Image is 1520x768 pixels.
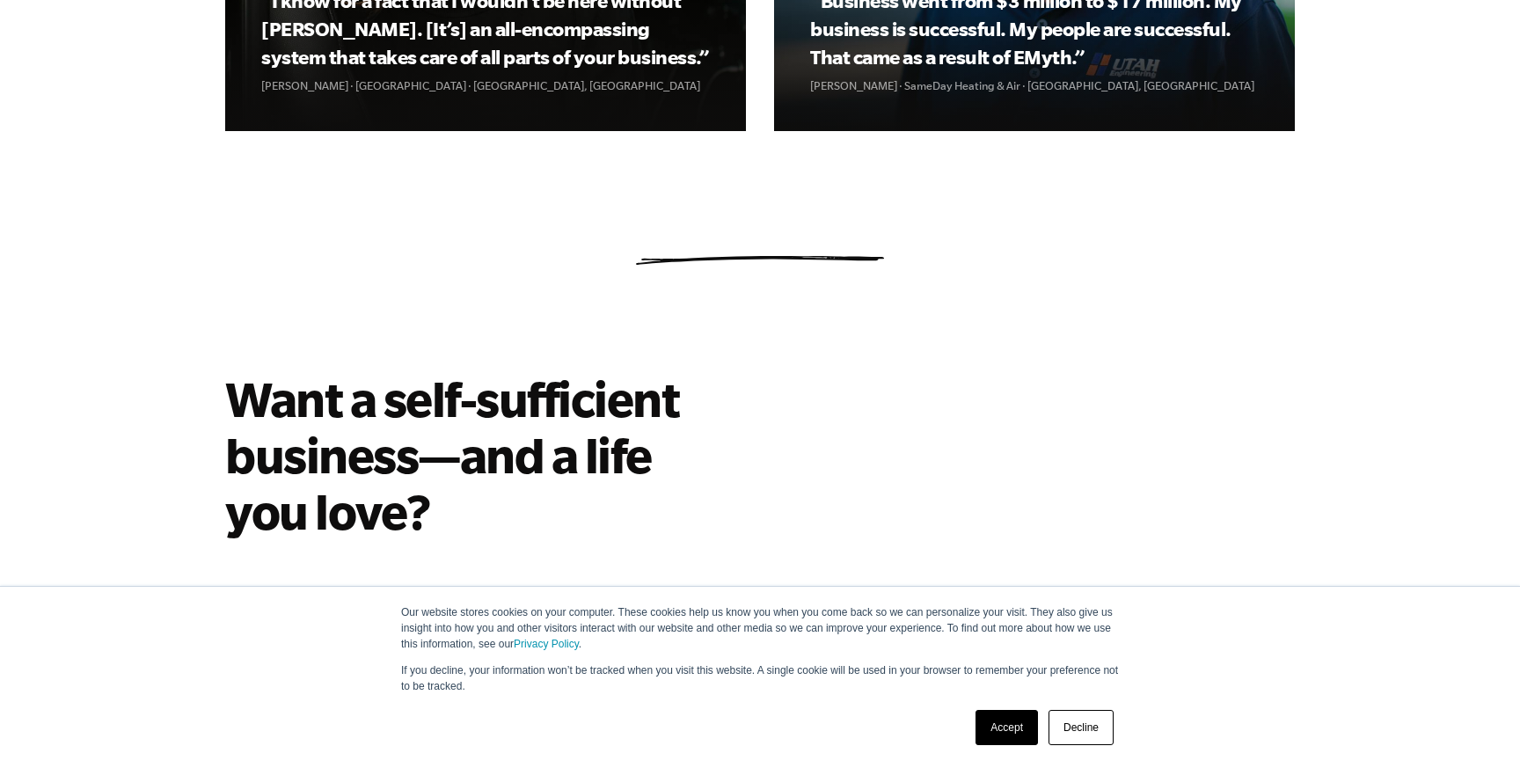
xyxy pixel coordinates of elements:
p: [PERSON_NAME] · [GEOGRAPHIC_DATA] · [GEOGRAPHIC_DATA], [GEOGRAPHIC_DATA] [261,77,709,95]
p: Explore our latest insights, downloads and practical tools through Inside EMyth. [225,583,732,631]
p: [PERSON_NAME] · SameDay Heating & Air · [GEOGRAPHIC_DATA], [GEOGRAPHIC_DATA] [810,77,1258,95]
p: If you decline, your information won’t be tracked when you visit this website. A single cookie wi... [401,662,1119,694]
a: Privacy Policy [514,638,579,650]
p: Our website stores cookies on your computer. These cookies help us know you when you come back so... [401,604,1119,652]
a: Decline [1049,710,1114,745]
a: Accept [976,710,1038,745]
h2: Want a self-sufficient business—and a life you love? [225,370,732,539]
